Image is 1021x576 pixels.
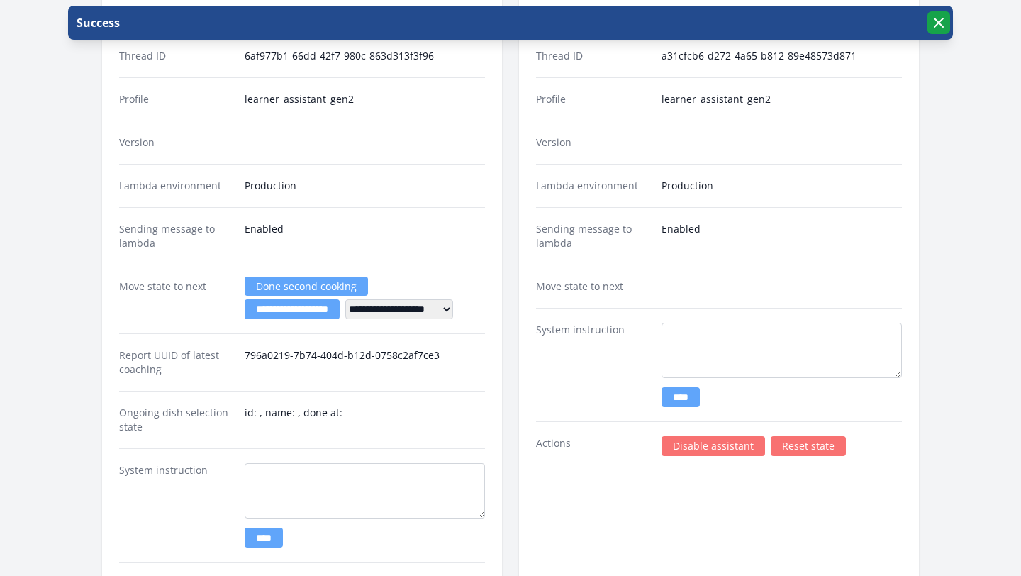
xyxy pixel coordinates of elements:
[74,14,120,31] p: Success
[245,179,485,193] dd: Production
[119,222,233,250] dt: Sending message to lambda
[119,406,233,434] dt: Ongoing dish selection state
[245,92,485,106] dd: learner_assistant_gen2
[662,436,765,456] a: Disable assistant
[662,222,902,250] dd: Enabled
[119,463,233,548] dt: System instruction
[536,49,650,63] dt: Thread ID
[536,436,650,456] dt: Actions
[245,277,368,296] a: Done second cooking
[536,135,650,150] dt: Version
[536,179,650,193] dt: Lambda environment
[536,222,650,250] dt: Sending message to lambda
[119,92,233,106] dt: Profile
[662,179,902,193] dd: Production
[245,49,485,63] dd: 6af977b1-66dd-42f7-980c-863d313f3f96
[662,49,902,63] dd: a31cfcb6-d272-4a65-b812-89e48573d871
[245,348,485,377] dd: 796a0219-7b74-404d-b12d-0758c2af7ce3
[119,135,233,150] dt: Version
[119,49,233,63] dt: Thread ID
[662,92,902,106] dd: learner_assistant_gen2
[536,323,650,407] dt: System instruction
[245,406,485,434] dd: id: , name: , done at:
[119,279,233,319] dt: Move state to next
[119,348,233,377] dt: Report UUID of latest coaching
[536,279,650,294] dt: Move state to next
[245,222,485,250] dd: Enabled
[119,179,233,193] dt: Lambda environment
[771,436,846,456] a: Reset state
[536,92,650,106] dt: Profile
